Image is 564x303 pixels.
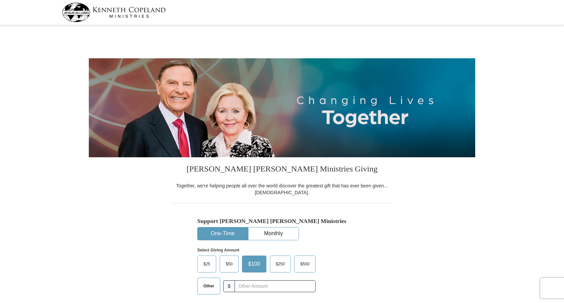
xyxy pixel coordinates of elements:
input: Other Amount [235,280,316,292]
span: Other [200,281,218,291]
button: One-Time [198,227,248,240]
span: $ [223,280,235,292]
h3: [PERSON_NAME] [PERSON_NAME] Ministries Giving [172,157,392,182]
button: Monthly [248,227,299,240]
span: $500 [297,259,313,269]
h5: Support [PERSON_NAME] [PERSON_NAME] Ministries [197,218,367,225]
img: kcm-header-logo.svg [62,3,166,22]
strong: Select Giving Amount [197,248,239,252]
span: $50 [222,259,236,269]
span: $100 [245,259,264,269]
span: $25 [200,259,214,269]
div: Together, we're helping people all over the world discover the greatest gift that has ever been g... [172,182,392,196]
span: $250 [273,259,288,269]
